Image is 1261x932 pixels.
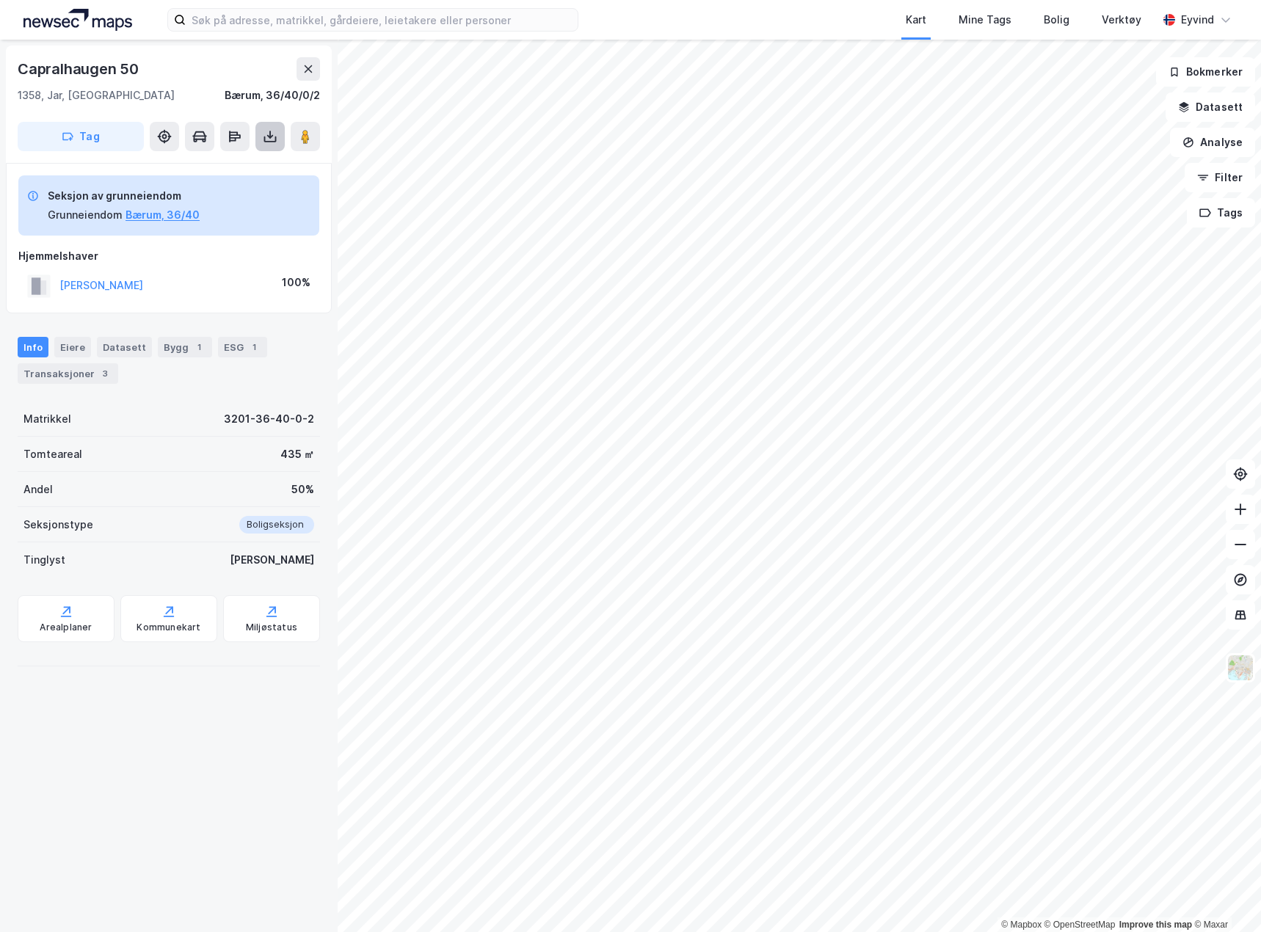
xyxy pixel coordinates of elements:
div: Tomteareal [23,445,82,463]
div: Arealplaner [40,622,92,633]
div: Bærum, 36/40/0/2 [225,87,320,104]
div: 100% [282,274,310,291]
div: Info [18,337,48,357]
div: Eyvind [1181,11,1214,29]
div: 1 [192,340,206,354]
div: 435 ㎡ [280,445,314,463]
div: Bolig [1044,11,1069,29]
img: logo.a4113a55bc3d86da70a041830d287a7e.svg [23,9,132,31]
img: Z [1227,654,1254,682]
div: Seksjon av grunneiendom [48,187,200,205]
div: Kommunekart [137,622,200,633]
button: Bærum, 36/40 [126,206,200,224]
div: 1358, Jar, [GEOGRAPHIC_DATA] [18,87,175,104]
div: 3 [98,366,112,381]
div: Capralhaugen 50 [18,57,142,81]
button: Tags [1187,198,1255,227]
div: Kart [906,11,926,29]
div: 1 [247,340,261,354]
div: Grunneiendom [48,206,123,224]
button: Datasett [1166,92,1255,122]
iframe: Chat Widget [1188,862,1261,932]
div: Seksjonstype [23,516,93,534]
button: Analyse [1170,128,1255,157]
button: Tag [18,122,144,151]
div: Bygg [158,337,212,357]
div: 3201-36-40-0-2 [224,410,314,428]
div: Datasett [97,337,152,357]
div: 50% [291,481,314,498]
input: Søk på adresse, matrikkel, gårdeiere, leietakere eller personer [186,9,578,31]
a: Mapbox [1001,920,1042,930]
div: Tinglyst [23,551,65,569]
a: Improve this map [1119,920,1192,930]
div: Kontrollprogram for chat [1188,862,1261,932]
div: Transaksjoner [18,363,118,384]
div: Miljøstatus [246,622,297,633]
div: Matrikkel [23,410,71,428]
a: OpenStreetMap [1044,920,1116,930]
div: Mine Tags [959,11,1011,29]
div: Eiere [54,337,91,357]
div: Verktøy [1102,11,1141,29]
div: Andel [23,481,53,498]
div: ESG [218,337,267,357]
div: [PERSON_NAME] [230,551,314,569]
button: Bokmerker [1156,57,1255,87]
button: Filter [1185,163,1255,192]
div: Hjemmelshaver [18,247,319,265]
